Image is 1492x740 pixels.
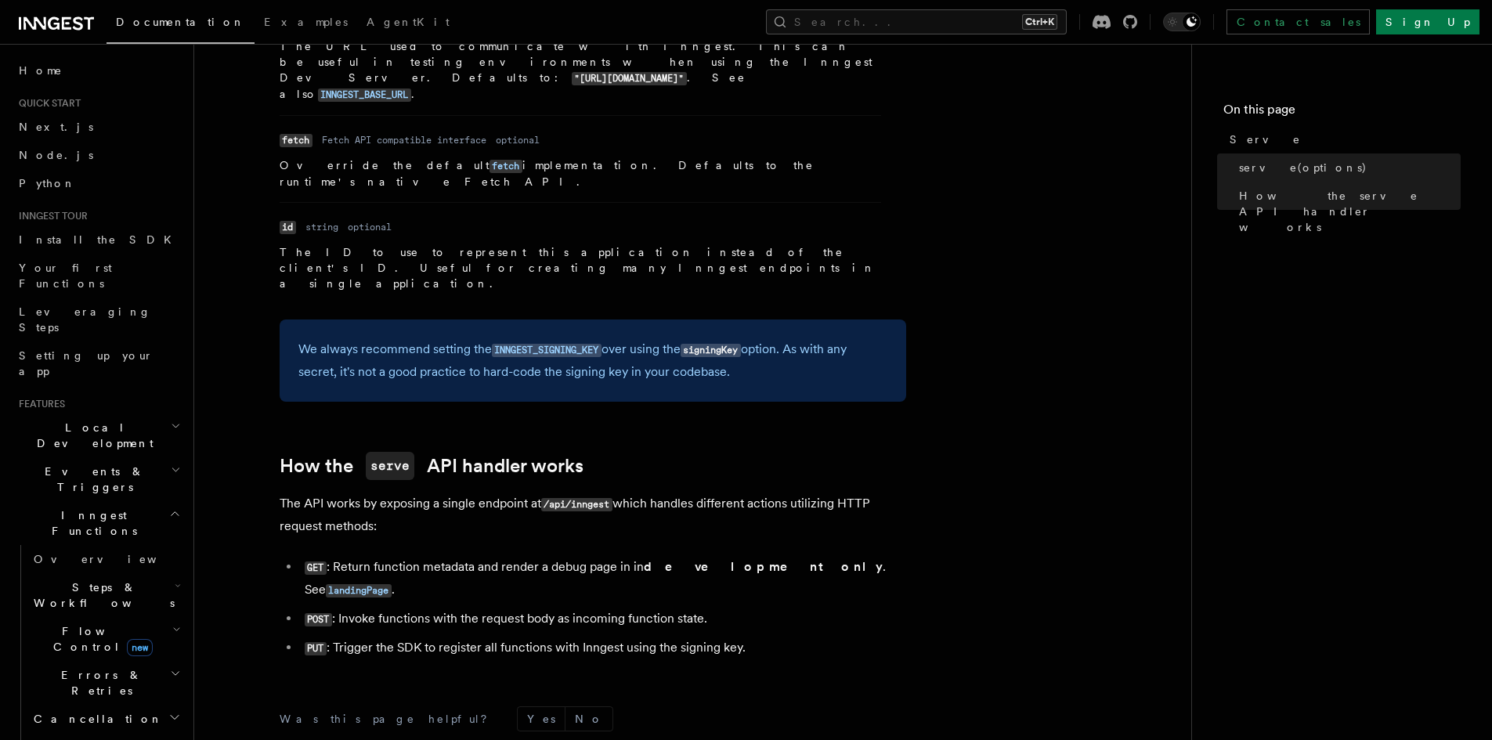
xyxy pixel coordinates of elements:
dd: Fetch API compatible interface [322,134,486,146]
code: /api/inngest [541,498,612,511]
button: Cancellation [27,705,184,733]
span: Quick start [13,97,81,110]
button: Search...Ctrl+K [766,9,1067,34]
a: Examples [255,5,357,42]
span: Features [13,398,65,410]
li: : Return function metadata and render a debug page in in . See . [300,556,906,601]
button: Errors & Retries [27,661,184,705]
p: The API works by exposing a single endpoint at which handles different actions utilizing HTTP req... [280,493,906,537]
code: POST [305,613,332,626]
kbd: Ctrl+K [1022,14,1057,30]
button: Flow Controlnew [27,617,184,661]
code: signingKey [681,344,741,357]
p: The ID to use to represent this application instead of the client's ID. Useful for creating many ... [280,244,881,291]
span: Flow Control [27,623,172,655]
span: Node.js [19,149,93,161]
a: serve(options) [1233,153,1461,182]
span: Your first Functions [19,262,112,290]
a: Home [13,56,184,85]
span: Errors & Retries [27,667,170,698]
code: GET [305,561,327,575]
dd: optional [348,221,392,233]
p: Override the default implementation. Defaults to the runtime's native Fetch API. [280,157,881,190]
a: Setting up your app [13,341,184,385]
span: new [127,639,153,656]
dd: string [305,221,338,233]
a: Install the SDK [13,226,184,254]
a: Sign Up [1376,9,1479,34]
span: Serve [1230,132,1301,147]
code: id [280,221,296,234]
button: No [565,707,612,731]
code: INNGEST_SIGNING_KEY [492,344,601,357]
code: "[URL][DOMAIN_NAME]" [572,72,687,85]
a: INNGEST_BASE_URL [318,88,411,100]
span: Next.js [19,121,93,133]
span: Install the SDK [19,233,181,246]
span: Setting up your app [19,349,154,377]
button: Yes [518,707,565,731]
a: How the serve API handler works [1233,182,1461,241]
code: INNGEST_BASE_URL [318,88,411,102]
span: Documentation [116,16,245,28]
span: Examples [264,16,348,28]
button: Steps & Workflows [27,573,184,617]
span: How the serve API handler works [1239,188,1461,235]
code: fetch [280,134,312,147]
a: fetch [490,159,522,171]
li: : Trigger the SDK to register all functions with Inngest using the signing key. [300,637,906,659]
span: AgentKit [367,16,450,28]
a: Leveraging Steps [13,298,184,341]
strong: development only [644,559,883,574]
span: Home [19,63,63,78]
h4: On this page [1223,100,1461,125]
span: serve(options) [1239,160,1367,175]
a: INNGEST_SIGNING_KEY [492,341,601,356]
a: Serve [1223,125,1461,153]
a: Your first Functions [13,254,184,298]
a: How theserveAPI handler works [280,452,583,480]
a: Contact sales [1226,9,1370,34]
span: Overview [34,553,195,565]
button: Events & Triggers [13,457,184,501]
a: Node.js [13,141,184,169]
p: The URL used to communicate with Inngest. This can be useful in testing environments when using t... [280,38,881,103]
button: Toggle dark mode [1163,13,1201,31]
span: Local Development [13,420,171,451]
span: Inngest tour [13,210,88,222]
span: Inngest Functions [13,507,169,539]
code: serve [366,452,414,480]
span: Cancellation [27,711,163,727]
span: Python [19,177,76,190]
span: Events & Triggers [13,464,171,495]
code: landingPage [326,584,392,597]
a: Documentation [107,5,255,44]
a: Next.js [13,113,184,141]
p: Was this page helpful? [280,711,498,727]
button: Inngest Functions [13,501,184,545]
span: Leveraging Steps [19,305,151,334]
code: PUT [305,642,327,655]
p: We always recommend setting the over using the option. As with any secret, it's not a good practi... [298,338,887,383]
a: landingPage [326,582,392,597]
a: Python [13,169,184,197]
dd: optional [496,134,540,146]
a: Overview [27,545,184,573]
a: AgentKit [357,5,459,42]
li: : Invoke functions with the request body as incoming function state. [300,608,906,630]
code: fetch [490,160,522,173]
span: Steps & Workflows [27,579,175,611]
button: Local Development [13,413,184,457]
